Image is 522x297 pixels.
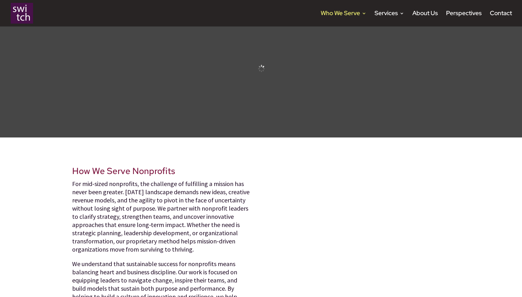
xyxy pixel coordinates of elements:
a: About Us [412,11,438,26]
a: Contact [490,11,512,26]
h2: How We Serve Nonprofits [72,166,251,180]
a: Perspectives [446,11,482,26]
p: For mid-sized nonprofits, the challenge of fulfilling a mission has never been greater. [DATE] la... [72,180,251,260]
a: Services [375,11,404,26]
a: Who We Serve [321,11,366,26]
